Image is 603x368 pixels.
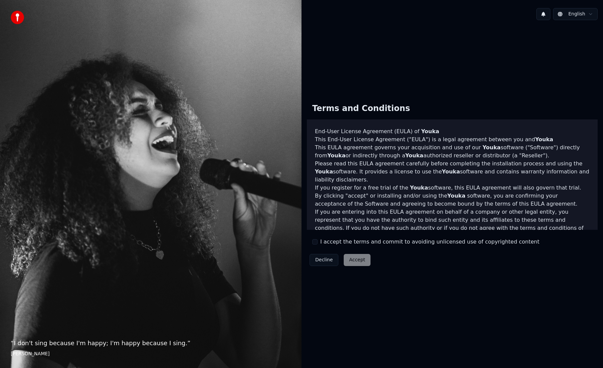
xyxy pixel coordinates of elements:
span: Youka [482,144,500,151]
label: I accept the terms and commit to avoiding unlicensed use of copyrighted content [320,238,539,246]
p: Please read this EULA agreement carefully before completing the installation process and using th... [315,160,590,184]
p: “ I don't sing because I'm happy; I'm happy because I sing. ” [11,338,291,348]
span: Youka [315,168,333,175]
footer: [PERSON_NAME] [11,351,291,357]
p: This End-User License Agreement ("EULA") is a legal agreement between you and [315,136,590,144]
span: Youka [421,128,439,135]
p: If you register for a free trial of the software, this EULA agreement will also govern that trial... [315,184,590,208]
span: Youka [410,185,428,191]
span: Youka [447,193,465,199]
p: This EULA agreement governs your acquisition and use of our software ("Software") directly from o... [315,144,590,160]
span: Youka [327,152,345,159]
img: youka [11,11,24,24]
h3: End-User License Agreement (EULA) of [315,127,590,136]
p: If you are entering into this EULA agreement on behalf of a company or other legal entity, you re... [315,208,590,248]
span: Youka [405,152,423,159]
span: Youka [442,168,460,175]
div: Terms and Conditions [307,98,415,119]
button: Decline [310,254,338,266]
span: Youka [535,136,553,143]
